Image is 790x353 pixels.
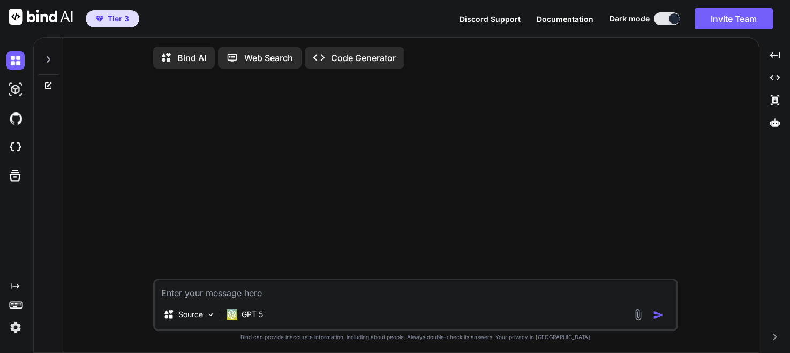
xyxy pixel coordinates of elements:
p: Bind can provide inaccurate information, including about people. Always double-check its answers.... [153,333,678,341]
img: settings [6,318,25,336]
img: cloudideIcon [6,138,25,156]
img: darkAi-studio [6,80,25,99]
span: Dark mode [610,13,650,24]
span: Discord Support [460,14,521,24]
span: Tier 3 [108,13,129,24]
img: icon [653,310,664,320]
button: Invite Team [695,8,773,29]
p: Code Generator [331,51,396,64]
button: premiumTier 3 [86,10,139,27]
img: premium [96,16,103,22]
p: Source [178,309,203,320]
img: darkChat [6,51,25,70]
span: Documentation [537,14,593,24]
button: Documentation [537,13,593,25]
p: Web Search [244,51,293,64]
img: attachment [632,309,644,321]
p: Bind AI [177,51,206,64]
img: githubDark [6,109,25,127]
img: Pick Models [206,310,215,319]
button: Discord Support [460,13,521,25]
img: Bind AI [9,9,73,25]
img: GPT 5 [227,309,237,320]
p: GPT 5 [242,309,263,320]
